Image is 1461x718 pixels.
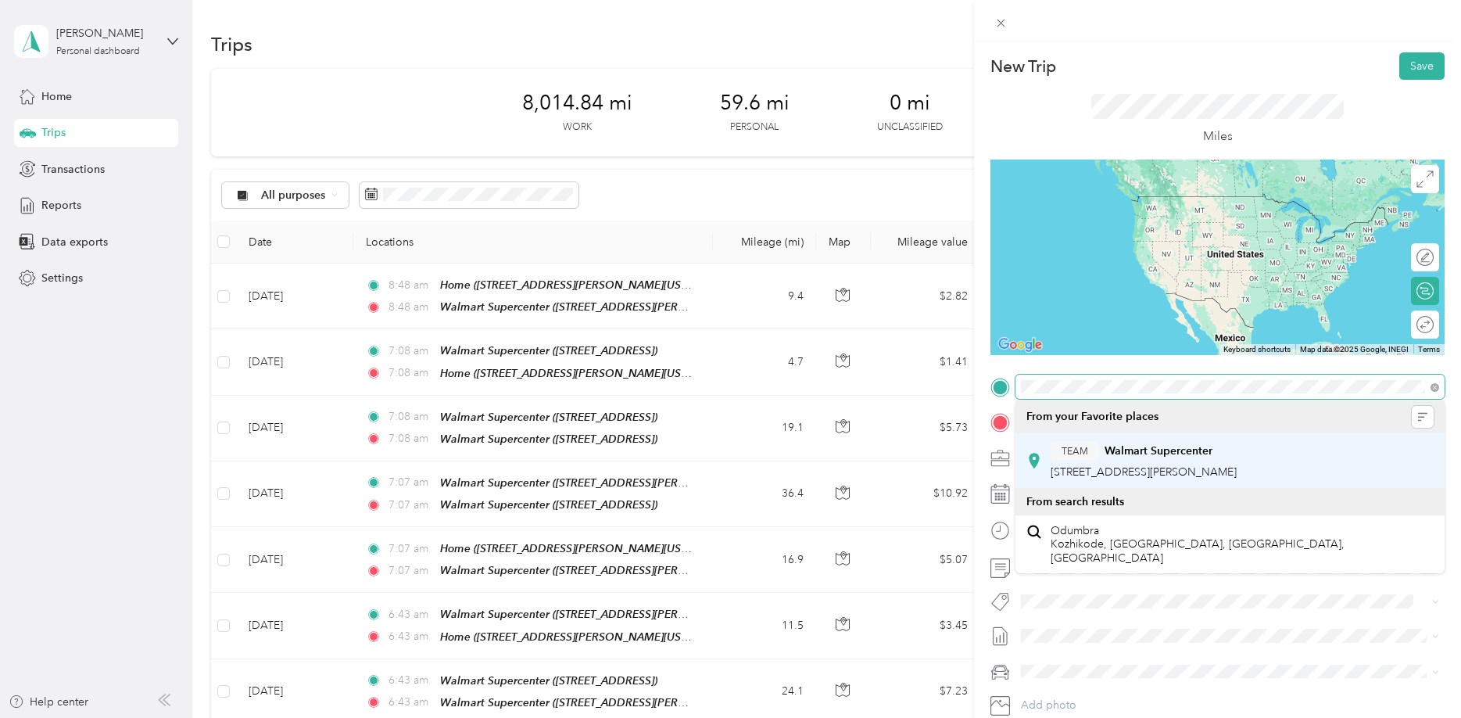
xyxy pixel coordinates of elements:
[1051,465,1237,479] span: [STREET_ADDRESS][PERSON_NAME]
[1026,410,1158,424] span: From your Favorite places
[1051,442,1099,461] button: TEAM
[1105,444,1212,458] strong: Walmart Supercenter
[1373,630,1461,718] iframe: Everlance-gr Chat Button Frame
[1062,444,1088,458] span: TEAM
[990,56,1056,77] p: New Trip
[1300,345,1409,354] span: Map data ©2025 Google, INEGI
[1015,695,1445,716] button: Add photo
[1051,524,1434,565] span: Odumbra Kozhikode, [GEOGRAPHIC_DATA], [GEOGRAPHIC_DATA], [GEOGRAPHIC_DATA]
[1203,127,1233,146] p: Miles
[1223,344,1291,355] button: Keyboard shortcuts
[1026,495,1124,508] span: From search results
[1399,52,1445,80] button: Save
[994,335,1046,355] a: Open this area in Google Maps (opens a new window)
[994,335,1046,355] img: Google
